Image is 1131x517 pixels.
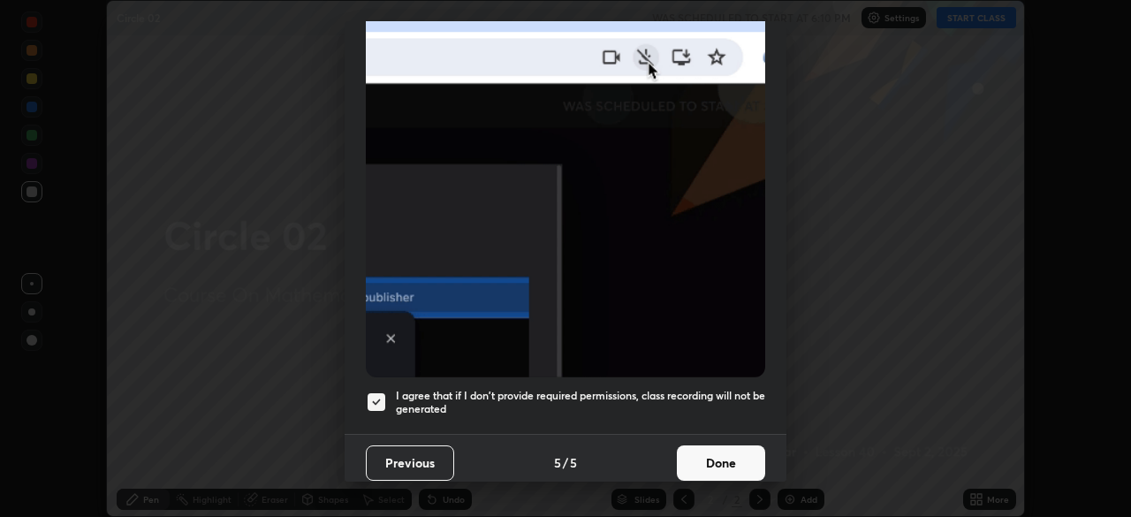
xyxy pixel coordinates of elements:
[396,389,765,416] h5: I agree that if I don't provide required permissions, class recording will not be generated
[677,445,765,481] button: Done
[554,453,561,472] h4: 5
[563,453,568,472] h4: /
[570,453,577,472] h4: 5
[366,445,454,481] button: Previous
